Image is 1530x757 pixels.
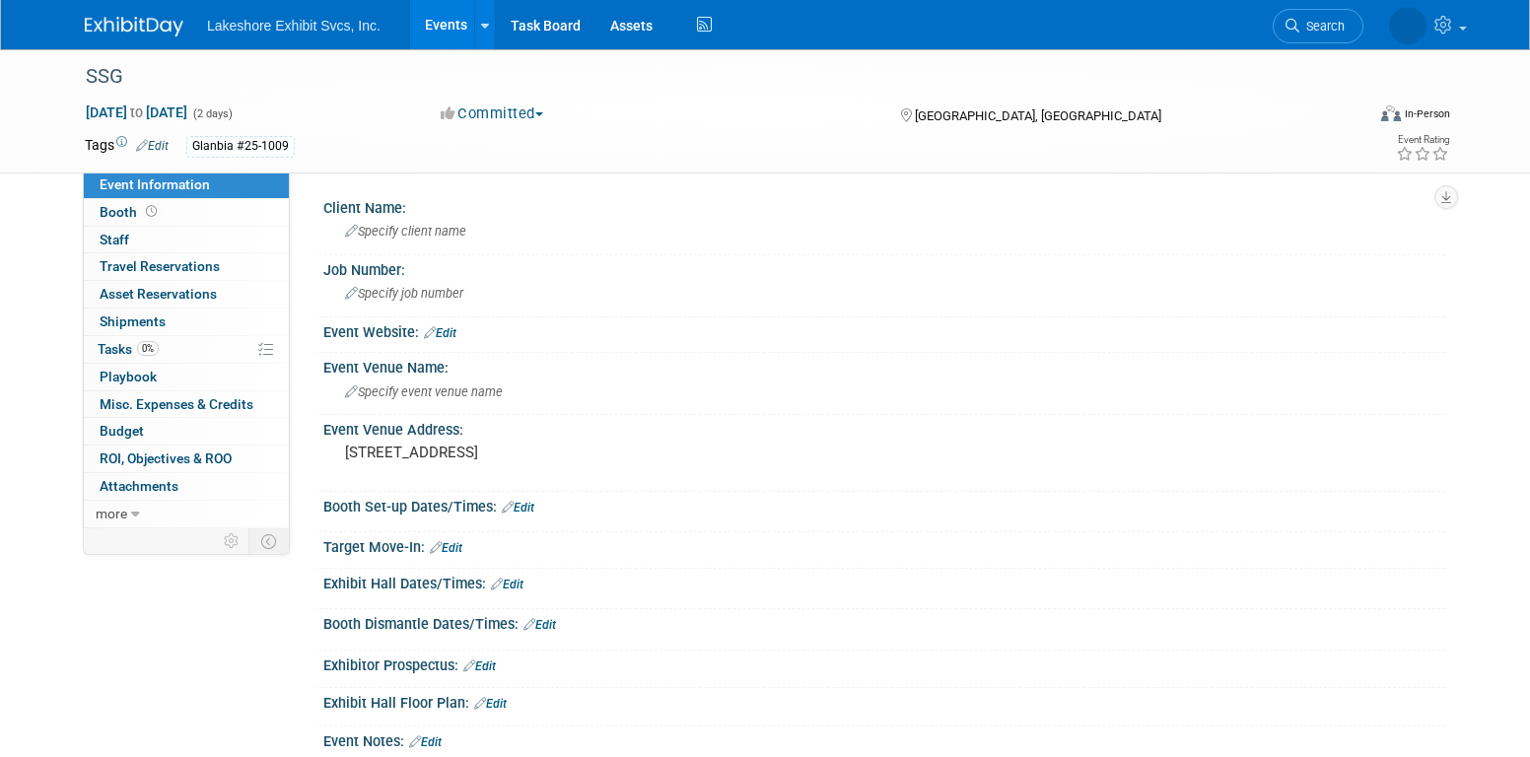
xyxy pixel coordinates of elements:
[100,232,129,247] span: Staff
[323,688,1445,714] div: Exhibit Hall Floor Plan:
[84,446,289,472] a: ROI, Objectives & ROO
[491,578,523,591] a: Edit
[85,135,169,158] td: Tags
[186,136,295,157] div: Glanbia #25-1009
[137,341,159,356] span: 0%
[915,108,1161,123] span: [GEOGRAPHIC_DATA], [GEOGRAPHIC_DATA]
[142,204,161,219] span: Booth not reserved yet
[215,528,249,554] td: Personalize Event Tab Strip
[323,353,1445,378] div: Event Venue Name:
[323,255,1445,280] div: Job Number:
[345,286,463,301] span: Specify job number
[207,18,381,34] span: Lakeshore Exhibit Svcs, Inc.
[191,107,233,120] span: (2 days)
[100,176,210,192] span: Event Information
[474,697,507,711] a: Edit
[100,313,166,329] span: Shipments
[430,541,462,555] a: Edit
[434,103,551,124] button: Committed
[323,532,1445,558] div: Target Move-In:
[1389,7,1426,44] img: MICHELLE MOYA
[84,391,289,418] a: Misc. Expenses & Credits
[79,59,1334,95] div: SSG
[323,609,1445,635] div: Booth Dismantle Dates/Times:
[136,139,169,153] a: Edit
[127,104,146,120] span: to
[100,204,161,220] span: Booth
[85,103,188,121] span: [DATE] [DATE]
[100,258,220,274] span: Travel Reservations
[85,17,183,36] img: ExhibitDay
[1396,135,1449,145] div: Event Rating
[1299,19,1345,34] span: Search
[323,651,1445,676] div: Exhibitor Prospectus:
[100,478,178,494] span: Attachments
[84,281,289,308] a: Asset Reservations
[424,326,456,340] a: Edit
[463,659,496,673] a: Edit
[84,227,289,253] a: Staff
[409,735,442,749] a: Edit
[523,618,556,632] a: Edit
[323,317,1445,343] div: Event Website:
[249,528,290,554] td: Toggle Event Tabs
[345,384,503,399] span: Specify event venue name
[100,396,253,412] span: Misc. Expenses & Credits
[84,199,289,226] a: Booth
[84,336,289,363] a: Tasks0%
[98,341,159,357] span: Tasks
[100,423,144,439] span: Budget
[100,286,217,302] span: Asset Reservations
[323,492,1445,517] div: Booth Set-up Dates/Times:
[84,418,289,445] a: Budget
[84,309,289,335] a: Shipments
[323,726,1445,752] div: Event Notes:
[502,501,534,515] a: Edit
[1404,106,1450,121] div: In-Person
[1247,103,1450,132] div: Event Format
[1381,105,1401,121] img: Format-Inperson.png
[84,473,289,500] a: Attachments
[345,224,466,239] span: Specify client name
[323,569,1445,594] div: Exhibit Hall Dates/Times:
[323,193,1445,218] div: Client Name:
[1273,9,1363,43] a: Search
[100,369,157,384] span: Playbook
[84,172,289,198] a: Event Information
[345,444,769,461] pre: [STREET_ADDRESS]
[84,253,289,280] a: Travel Reservations
[100,450,232,466] span: ROI, Objectives & ROO
[84,364,289,390] a: Playbook
[323,415,1445,440] div: Event Venue Address:
[84,501,289,527] a: more
[96,506,127,521] span: more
